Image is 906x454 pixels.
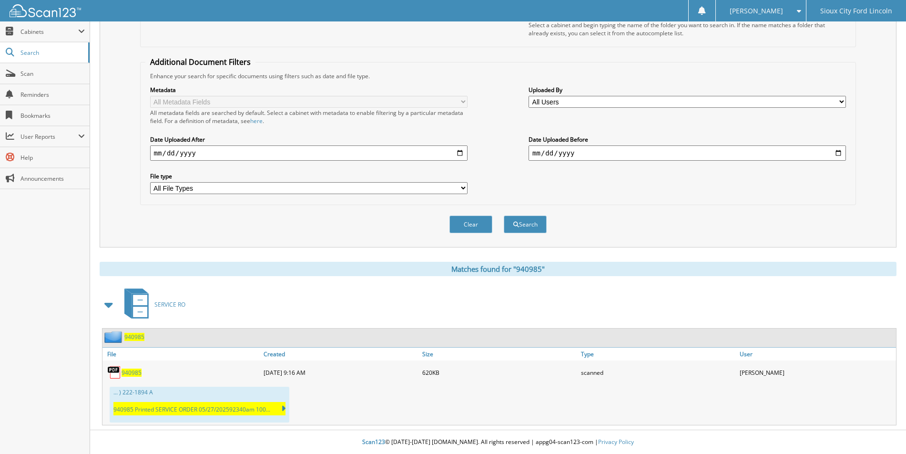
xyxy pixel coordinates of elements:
div: 620KB [420,363,579,382]
span: SERVICE RO [154,300,185,309]
a: User [737,348,896,361]
span: Announcements [20,175,85,183]
label: Metadata [150,86,468,94]
span: Reminders [20,91,85,99]
a: File [102,348,261,361]
div: [DATE] 9:16 AM [261,363,420,382]
input: end [529,145,846,161]
p: 940985 Printed SERVICE ORDER 05/27/202592340am 100... [113,402,285,415]
div: © [DATE]-[DATE] [DOMAIN_NAME]. All rights reserved | appg04-scan123-com | [90,431,906,454]
button: Search [504,216,547,233]
span: Scan [20,70,85,78]
span: Search [20,49,83,57]
div: scanned [579,363,737,382]
a: 940985 [122,369,142,377]
a: Privacy Policy [598,438,634,446]
a: SERVICE RO [119,286,185,323]
label: File type [150,172,468,180]
label: Date Uploaded Before [529,135,846,144]
img: PDF.png [107,365,122,380]
a: here [250,117,263,125]
div: Enhance your search for specific documents using filters such as date and file type. [145,72,851,80]
legend: Additional Document Filters [145,57,255,67]
span: Cabinets [20,28,78,36]
div: All metadata fields are searched by default. Select a cabinet with metadata to enable filtering b... [150,109,468,125]
input: start [150,145,468,161]
img: scan123-logo-white.svg [10,4,81,17]
a: Type [579,348,737,361]
div: Select a cabinet and begin typing the name of the folder you want to search in. If the name match... [529,21,846,37]
a: 940985 [124,333,144,341]
div: ... ) 222-1894 A [110,387,289,423]
label: Date Uploaded After [150,135,468,144]
iframe: Chat Widget [858,408,906,454]
span: User Reports [20,133,78,141]
a: Size [420,348,579,361]
span: [PERSON_NAME] [730,8,783,14]
div: [PERSON_NAME] [737,363,896,382]
span: Help [20,154,85,162]
span: Bookmarks [20,112,85,120]
div: Matches found for "940985" [100,262,896,276]
img: folder2.png [104,331,124,343]
a: Created [261,348,420,361]
label: Uploaded By [529,86,846,94]
span: Scan123 [362,438,385,446]
span: Sioux City Ford Lincoln [820,8,892,14]
button: Clear [449,216,492,233]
